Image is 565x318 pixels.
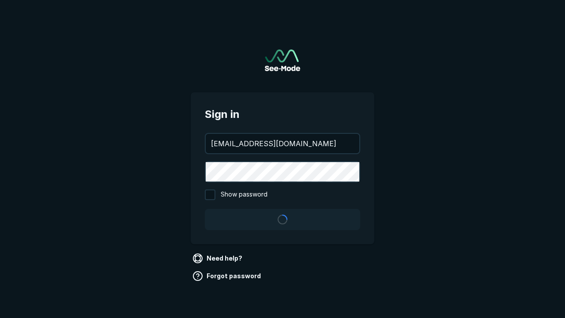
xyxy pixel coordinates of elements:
span: Show password [221,189,267,200]
span: Sign in [205,106,360,122]
a: Go to sign in [265,49,300,71]
a: Forgot password [191,269,264,283]
input: your@email.com [206,134,359,153]
a: Need help? [191,251,246,265]
img: See-Mode Logo [265,49,300,71]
